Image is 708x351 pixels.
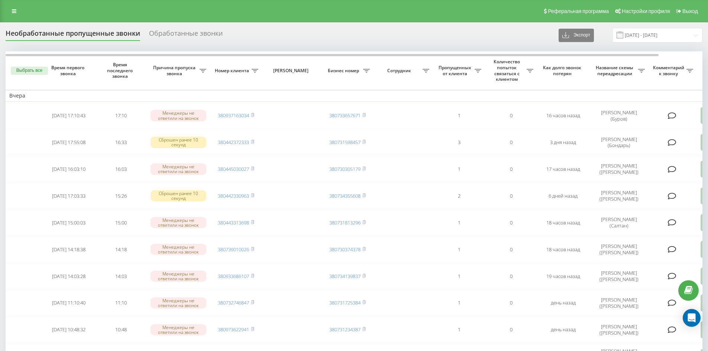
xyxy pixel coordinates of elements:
td: 14:18 [95,237,147,262]
a: 380731598457 [329,139,361,146]
td: [DATE] 10:48:32 [43,317,95,342]
td: [DATE] 14:18:38 [43,237,95,262]
span: Реферальная программа [548,8,609,14]
span: Название схемы переадресации [593,65,638,76]
div: Сброшен ранее 10 секунд [151,137,206,148]
td: [PERSON_NAME] ([PERSON_NAME]) [589,264,649,289]
td: 1 [433,264,485,289]
td: 0 [485,103,537,128]
a: 380933686107 [218,273,249,280]
div: Менеджеры не ответили на звонок [151,244,206,255]
a: 380730374378 [329,246,361,253]
td: [PERSON_NAME] (Бондарь) [589,130,649,155]
div: Обработанные звонки [149,29,223,41]
td: [DATE] 17:55:08 [43,130,95,155]
td: 0 [485,130,537,155]
td: [PERSON_NAME] (Салтан) [589,210,649,235]
td: 16:03 [95,156,147,182]
td: 16:33 [95,130,147,155]
a: 380734139837 [329,273,361,280]
div: Менеджеры не ответили на звонок [151,324,206,335]
td: 14:03 [95,264,147,289]
td: 11:10 [95,290,147,316]
td: 1 [433,103,485,128]
a: 380733657671 [329,112,361,119]
td: [PERSON_NAME] ([PERSON_NAME]) [589,237,649,262]
a: 380731813296 [329,219,361,226]
td: 1 [433,237,485,262]
td: 3 дня назад [537,130,589,155]
td: день назад [537,317,589,342]
button: Экспорт [559,29,594,42]
span: Выход [682,8,698,14]
td: день назад [537,290,589,316]
a: 380937163034 [218,112,249,119]
td: [DATE] 17:10:43 [43,103,95,128]
span: Время последнего звонка [101,62,141,79]
a: 380734355608 [329,192,361,199]
div: Менеджеры не ответили на звонок [151,217,206,228]
td: 3 [433,130,485,155]
td: [DATE] 15:00:03 [43,210,95,235]
td: 0 [485,264,537,289]
span: Номер клиента [214,68,252,74]
td: 17:10 [95,103,147,128]
td: [PERSON_NAME] ([PERSON_NAME]) [589,317,649,342]
a: 380442372333 [218,139,249,146]
span: Как долго звонок потерян [543,65,583,76]
td: [DATE] 14:03:28 [43,264,95,289]
td: 2 [433,183,485,208]
td: 1 [433,290,485,316]
span: Количество попыток связаться с клиентом [489,59,527,82]
td: 18 часов назад [537,210,589,235]
td: 18 часов назад [537,237,589,262]
span: Причина пропуска звонка [151,65,200,76]
td: 19 часов назад [537,264,589,289]
span: Пропущенных от клиента [437,65,475,76]
a: 380442330963 [218,192,249,199]
td: [PERSON_NAME] ([PERSON_NAME]) [589,290,649,316]
a: 380443313698 [218,219,249,226]
button: Выбрать все [11,67,48,75]
td: 0 [485,317,537,342]
td: 6 дней назад [537,183,589,208]
td: 0 [485,290,537,316]
td: [PERSON_NAME] ([PERSON_NAME]) [589,156,649,182]
a: 380730305179 [329,166,361,172]
span: Бизнес номер [325,68,363,74]
span: Настройки профиля [622,8,670,14]
td: 1 [433,210,485,235]
a: 380731234387 [329,326,361,333]
span: [PERSON_NAME] [268,68,315,74]
div: Менеджеры не ответили на звонок [151,297,206,309]
td: 0 [485,156,537,182]
a: 380732746847 [218,299,249,306]
div: Менеджеры не ответили на звонок [151,110,206,121]
span: Комментарий к звонку [652,65,686,76]
td: 1 [433,317,485,342]
div: Open Intercom Messenger [683,309,701,327]
span: Сотрудник [377,68,423,74]
td: 16 часов назад [537,103,589,128]
td: 1 [433,156,485,182]
div: Сброшен ранее 10 секунд [151,190,206,201]
td: 0 [485,183,537,208]
td: 10:48 [95,317,147,342]
td: 0 [485,237,537,262]
a: 380739010026 [218,246,249,253]
div: Необработанные пропущенные звонки [6,29,140,41]
td: 17 часов назад [537,156,589,182]
td: 0 [485,210,537,235]
td: [PERSON_NAME] ([PERSON_NAME]) [589,183,649,208]
div: Менеджеры не ответили на звонок [151,163,206,175]
span: Время первого звонка [49,65,89,76]
a: 380445030027 [218,166,249,172]
a: 380731725384 [329,299,361,306]
td: [DATE] 17:03:33 [43,183,95,208]
td: [DATE] 16:03:10 [43,156,95,182]
td: 15:00 [95,210,147,235]
a: 380973622941 [218,326,249,333]
td: 15:26 [95,183,147,208]
div: Менеджеры не ответили на звонок [151,271,206,282]
td: [DATE] 11:10:40 [43,290,95,316]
